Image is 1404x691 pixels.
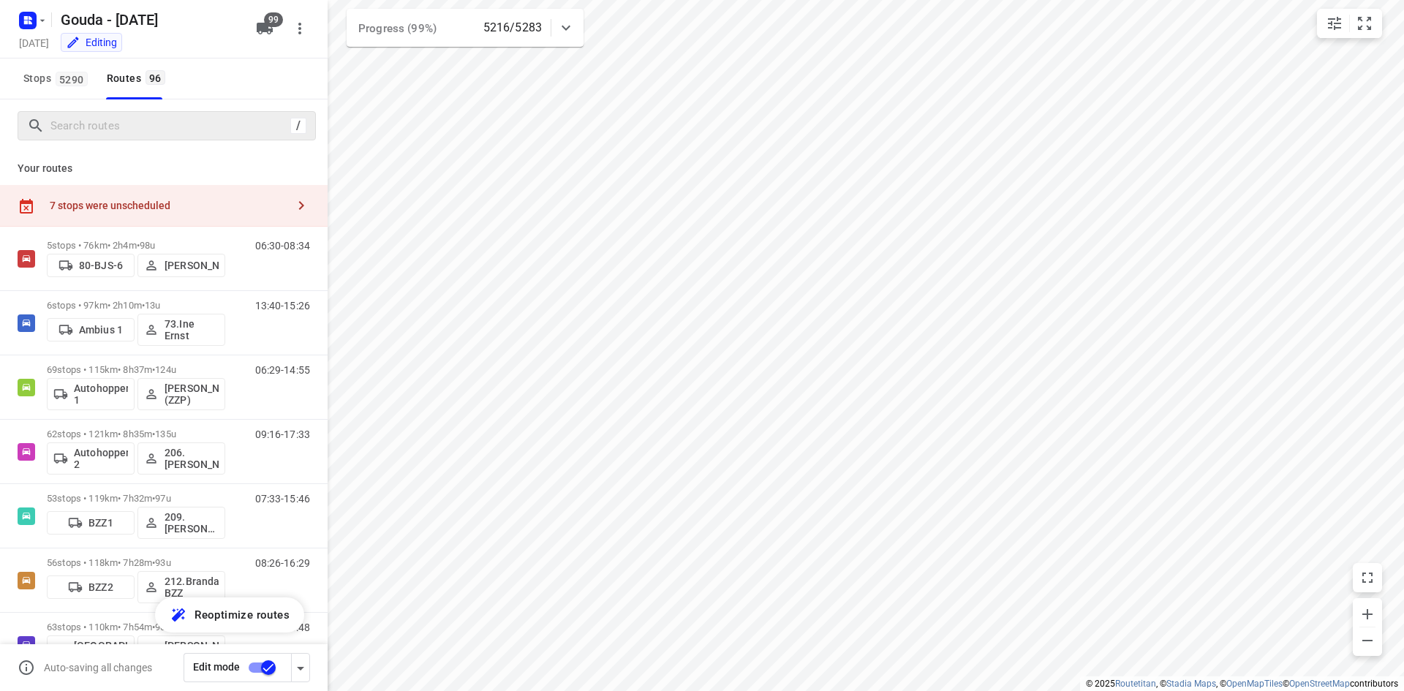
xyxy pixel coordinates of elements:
[165,260,219,271] p: [PERSON_NAME]
[137,254,225,277] button: [PERSON_NAME]
[1166,679,1216,689] a: Stadia Maps
[137,314,225,346] button: 73.Ine Ernst
[1289,679,1350,689] a: OpenStreetMap
[47,635,135,668] button: [GEOGRAPHIC_DATA] 1
[13,34,55,51] h5: Project date
[152,557,155,568] span: •
[165,640,219,663] p: [PERSON_NAME] (GR)
[137,635,225,668] button: [PERSON_NAME] (GR)
[255,300,310,311] p: 13:40-15:26
[152,622,155,633] span: •
[483,19,542,37] p: 5216/5283
[47,254,135,277] button: 80-BJS-6
[137,378,225,410] button: [PERSON_NAME] (ZZP)
[250,14,279,43] button: 99
[47,442,135,475] button: Autohopper 2
[47,575,135,599] button: BZZ2
[74,447,128,470] p: Autohopper 2
[152,428,155,439] span: •
[1086,679,1398,689] li: © 2025 , © , © © contributors
[347,9,584,47] div: Progress (99%)5216/5283
[255,364,310,376] p: 06:29-14:55
[47,364,225,375] p: 69 stops • 115km • 8h37m
[47,493,225,504] p: 53 stops • 119km • 7h32m
[47,428,225,439] p: 62 stops • 121km • 8h35m
[165,318,219,341] p: 73.Ine Ernst
[47,622,225,633] p: 63 stops • 110km • 7h54m
[152,364,155,375] span: •
[137,442,225,475] button: 206.[PERSON_NAME]
[1115,679,1156,689] a: Routetitan
[155,364,176,375] span: 124u
[155,557,170,568] span: 93u
[137,571,225,603] button: 212.Brandao BZZ
[74,382,128,406] p: Autohopper 1
[79,324,123,336] p: Ambius 1
[107,69,170,88] div: Routes
[155,493,170,504] span: 97u
[50,115,290,137] input: Search routes
[152,493,155,504] span: •
[165,447,219,470] p: 206.[PERSON_NAME]
[47,240,225,251] p: 5 stops • 76km • 2h4m
[195,605,290,624] span: Reoptimize routes
[145,300,160,311] span: 13u
[23,69,92,88] span: Stops
[358,22,437,35] span: Progress (99%)
[137,240,140,251] span: •
[292,658,309,676] div: Driver app settings
[47,511,135,535] button: BZZ1
[193,661,240,673] span: Edit mode
[155,428,176,439] span: 135u
[74,640,128,663] p: [GEOGRAPHIC_DATA] 1
[142,300,145,311] span: •
[50,200,287,211] div: 7 stops were unscheduled
[1350,9,1379,38] button: Fit zoom
[55,8,244,31] h5: Rename
[255,557,310,569] p: 08:26-16:29
[1317,9,1382,38] div: small contained button group
[285,14,314,43] button: More
[165,511,219,535] p: 209.[PERSON_NAME] (BZZ)
[56,72,88,86] span: 5290
[44,662,152,673] p: Auto-saving all changes
[255,428,310,440] p: 09:16-17:33
[137,507,225,539] button: 209.[PERSON_NAME] (BZZ)
[88,517,113,529] p: BZZ1
[47,318,135,341] button: Ambius 1
[47,300,225,311] p: 6 stops • 97km • 2h10m
[165,382,219,406] p: [PERSON_NAME] (ZZP)
[155,597,304,633] button: Reoptimize routes
[290,118,306,134] div: /
[165,575,219,599] p: 212.Brandao BZZ
[18,161,310,176] p: Your routes
[47,378,135,410] button: Autohopper 1
[255,240,310,252] p: 06:30-08:34
[66,35,117,50] div: You are currently in edit mode.
[1226,679,1283,689] a: OpenMapTiles
[47,557,225,568] p: 56 stops • 118km • 7h28m
[1320,9,1349,38] button: Map settings
[146,70,165,85] span: 96
[140,240,155,251] span: 98u
[155,622,170,633] span: 90u
[255,493,310,505] p: 07:33-15:46
[79,260,123,271] p: 80-BJS-6
[264,12,283,27] span: 99
[88,581,113,593] p: BZZ2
